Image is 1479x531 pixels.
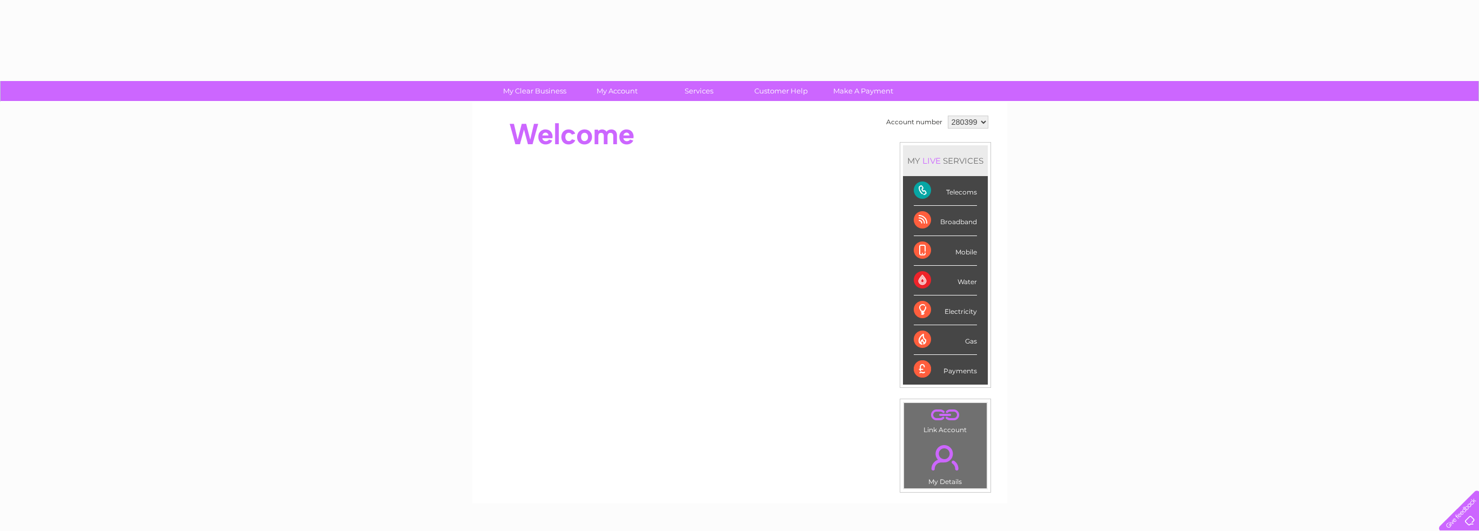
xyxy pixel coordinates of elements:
div: Gas [914,325,977,355]
a: . [907,406,984,425]
td: Link Account [904,402,987,436]
a: Make A Payment [819,81,908,101]
div: Payments [914,355,977,384]
a: . [907,439,984,476]
td: My Details [904,436,987,489]
a: My Account [572,81,661,101]
td: Account number [884,113,945,131]
a: Customer Help [737,81,826,101]
div: LIVE [920,156,943,166]
a: Services [654,81,744,101]
div: Water [914,266,977,295]
div: MY SERVICES [903,145,988,176]
div: Broadband [914,206,977,236]
div: Mobile [914,236,977,266]
a: My Clear Business [490,81,579,101]
div: Telecoms [914,176,977,206]
div: Electricity [914,295,977,325]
